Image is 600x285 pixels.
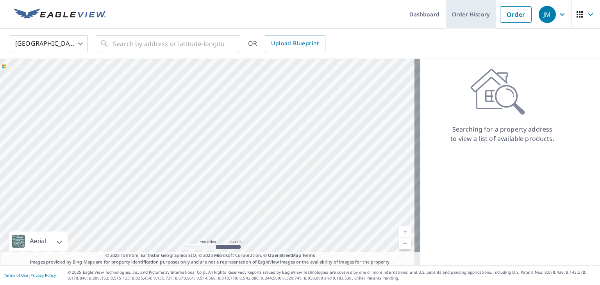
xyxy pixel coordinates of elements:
a: Current Level 5, Zoom Out [399,238,411,249]
div: [GEOGRAPHIC_DATA] [10,33,88,55]
span: Upload Blueprint [271,39,319,48]
a: Terms of Use [4,273,28,278]
a: OpenStreetMap [268,252,301,258]
a: Terms [302,252,315,258]
div: Aerial [27,232,48,251]
span: © 2025 TomTom, Earthstar Geographics SIO, © 2025 Microsoft Corporation, © [105,252,315,259]
div: Aerial [9,232,68,251]
div: JM [539,6,556,23]
img: EV Logo [14,9,106,20]
a: Current Level 5, Zoom In [399,226,411,238]
p: | [4,273,56,278]
p: © 2025 Eagle View Technologies, Inc. and Pictometry International Corp. All Rights Reserved. Repo... [68,269,596,281]
a: Order [500,6,532,23]
a: Privacy Policy [30,273,56,278]
p: Searching for a property address to view a list of available products. [450,125,555,143]
a: Upload Blueprint [265,35,325,52]
input: Search by address or latitude-longitude [113,33,224,55]
div: OR [248,35,325,52]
